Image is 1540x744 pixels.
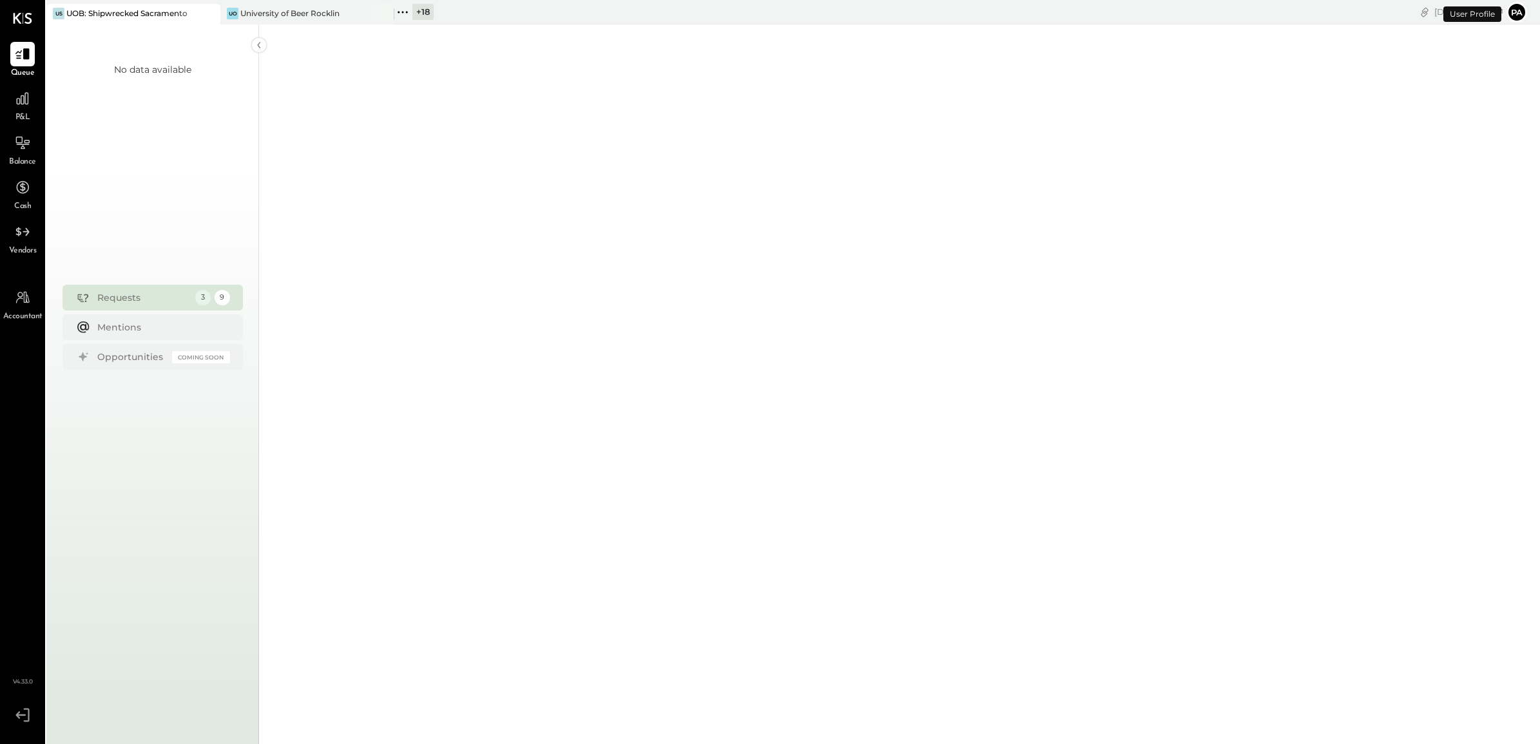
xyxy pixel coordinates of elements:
div: University of Beer Rocklin [240,8,340,19]
div: US [53,8,64,19]
div: + 18 [412,4,434,20]
span: Queue [11,68,35,79]
div: 9 [215,290,230,305]
span: Accountant [3,311,43,323]
div: Opportunities [97,350,166,363]
span: Vendors [9,245,37,257]
div: Requests [97,291,189,304]
span: P&L [15,112,30,124]
div: Coming Soon [172,351,230,363]
div: copy link [1418,5,1431,19]
a: Vendors [1,220,44,257]
div: [DATE] [1434,6,1503,18]
a: Cash [1,175,44,213]
div: Mentions [97,321,224,334]
div: UOB: Shipwrecked Sacramento [66,8,188,19]
div: No data available [114,63,191,76]
span: Cash [14,201,31,213]
span: Balance [9,157,36,168]
a: Balance [1,131,44,168]
button: Pa [1506,2,1527,23]
div: 3 [195,290,211,305]
div: Uo [227,8,238,19]
a: P&L [1,86,44,124]
a: Queue [1,42,44,79]
div: User Profile [1443,6,1501,22]
a: Accountant [1,285,44,323]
